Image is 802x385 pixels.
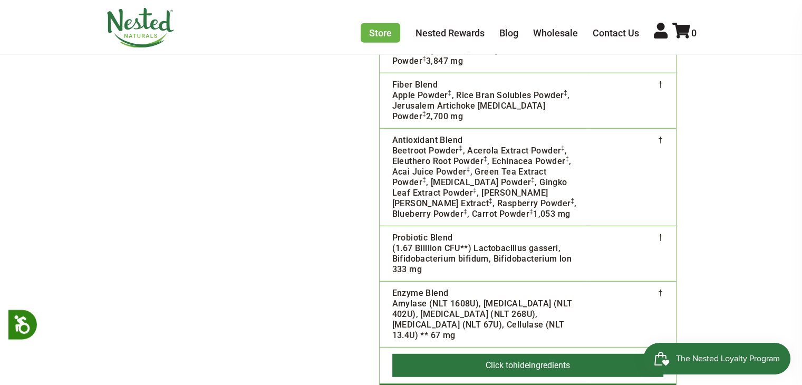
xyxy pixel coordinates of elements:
[590,226,675,282] td: †
[531,176,535,184] sup: ‡
[565,155,569,162] sup: ‡
[561,145,565,152] sup: ‡
[691,27,697,38] span: 0
[590,73,675,129] td: †
[590,129,675,226] td: †
[361,23,400,43] a: Store
[380,282,591,348] td: Enzyme Blend Amylase (NLT 1608U), [MEDICAL_DATA] (NLT 402U), [MEDICAL_DATA] (NLT 268U), [MEDICAL_...
[590,282,675,348] td: †
[380,226,591,282] td: Probiotic Blend (1.67 Billlion CFU**) Lactobacillus gasseri, Bifidobacterium bifidum, Bifidobacte...
[499,27,518,38] a: Blog
[529,208,533,215] sup: ‡
[422,55,426,62] sup: ‡
[533,27,578,38] a: Wholesale
[380,129,591,226] td: Antioxidant Blend Beetroot Powder , Acerola Extract Powder , Eleuthero Root Powder , Echinacea Po...
[380,73,591,129] td: Fiber Blend Apple Powder , Rice Bran Solubles Powder , Jerusalem Artichoke [MEDICAL_DATA] Powder ...
[463,208,467,215] sup: ‡
[422,176,426,184] sup: ‡
[571,197,574,205] sup: ‡
[484,155,487,162] sup: ‡
[564,89,567,97] sup: ‡
[422,110,426,118] sup: ‡
[459,145,463,152] sup: ‡
[489,197,492,205] sup: ‡
[672,27,697,38] a: 0
[448,89,451,97] sup: ‡
[643,343,791,374] iframe: Button to open loyalty program pop-up
[416,27,485,38] a: Nested Rewards
[593,27,639,38] a: Contact Us
[466,166,470,173] sup: ‡
[392,354,663,377] button: Click tohideingredients
[106,8,175,48] img: Nested Naturals
[473,187,477,194] sup: ‡
[513,360,529,370] span: hide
